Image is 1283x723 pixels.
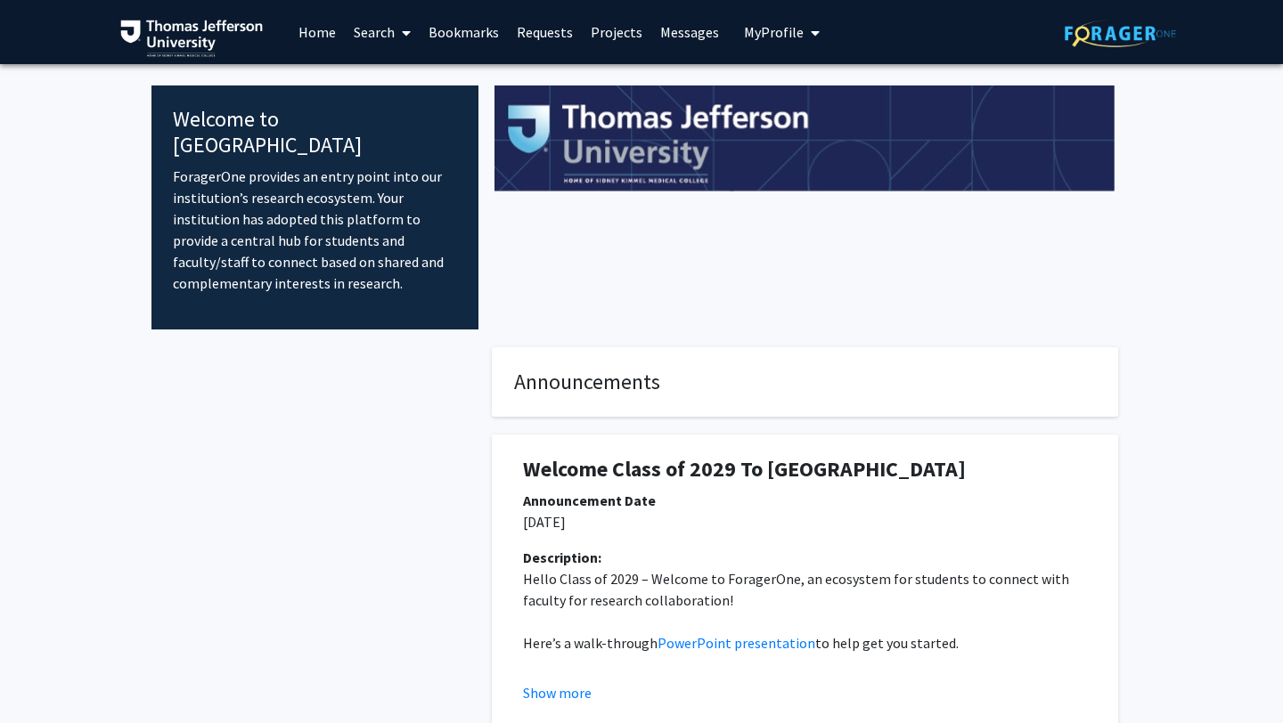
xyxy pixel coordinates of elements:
img: ForagerOne Logo [1065,20,1176,47]
a: Bookmarks [420,1,508,63]
a: Search [345,1,420,63]
a: PowerPoint presentation [658,634,815,652]
a: Requests [508,1,582,63]
a: Messages [651,1,728,63]
h4: Welcome to [GEOGRAPHIC_DATA] [173,107,457,158]
div: Description: [523,547,1087,568]
p: Here’s a walk-through to help get you started. [523,632,1087,654]
h1: Welcome Class of 2029 To [GEOGRAPHIC_DATA] [523,457,1087,483]
p: [DATE] [523,511,1087,532]
h4: Announcements [514,370,1096,395]
div: Announcement Date [523,490,1087,511]
img: Cover Image [494,85,1115,192]
a: Projects [582,1,651,63]
p: ForagerOne provides an entry point into our institution’s research ecosystem. Your institution ha... [173,166,457,294]
iframe: Chat [13,643,76,710]
p: Hello Class of 2029 – Welcome to ForagerOne, an ecosystem for students to connect with faculty fo... [523,568,1087,611]
span: My Profile [744,23,804,41]
img: Thomas Jefferson University Logo [120,20,263,57]
a: Home [290,1,345,63]
button: Show more [523,682,592,703]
